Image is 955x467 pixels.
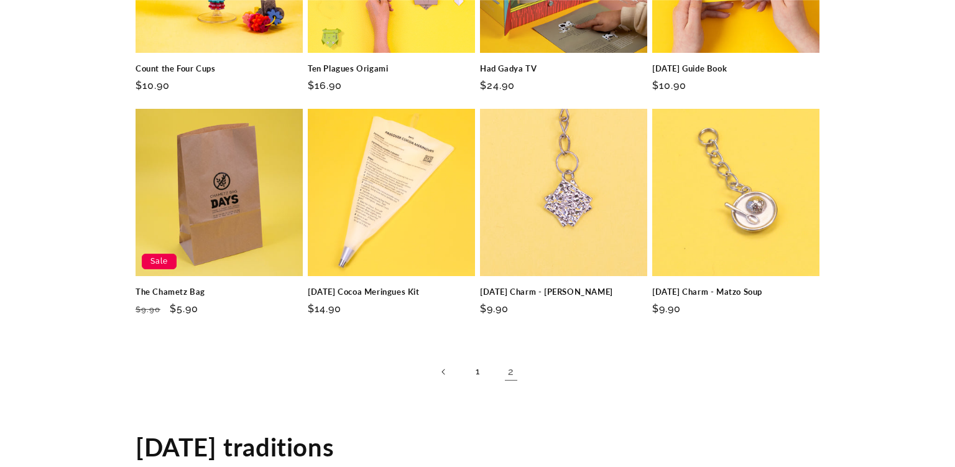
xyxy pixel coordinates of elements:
[430,358,458,386] a: Previous page
[308,287,475,297] a: [DATE] Cocoa Meringues Kit
[652,63,819,74] a: [DATE] Guide Book
[652,287,819,297] a: [DATE] Charm - Matzo Soup
[480,287,647,297] a: [DATE] Charm - [PERSON_NAME]
[136,358,819,386] nav: Pagination
[497,358,525,386] a: Page 2
[136,63,303,74] a: Count the Four Cups
[308,63,475,74] a: Ten Plagues Origami
[480,63,647,74] a: Had Gadya TV
[136,287,303,297] a: The Chametz Bag
[136,431,334,463] h2: [DATE] traditions
[464,358,491,386] a: Page 1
